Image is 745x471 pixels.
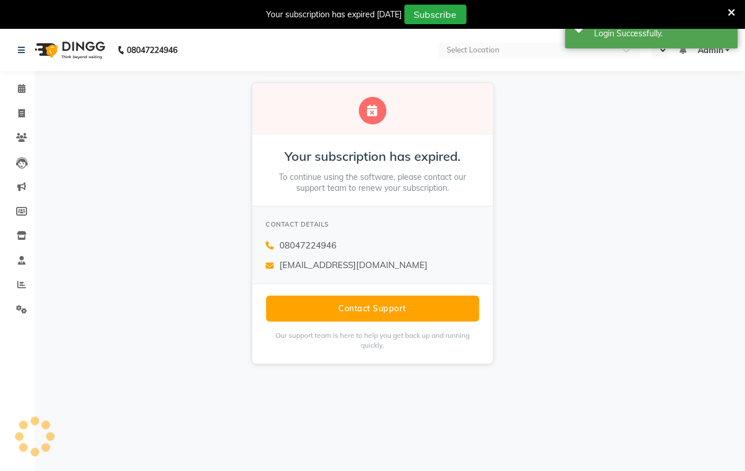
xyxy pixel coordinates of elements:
button: Subscribe [404,5,467,24]
p: Our support team is here to help you get back up and running quickly. [266,331,479,351]
div: Your subscription has expired [DATE] [267,9,402,21]
div: Select Location [447,44,500,56]
div: Login Successfully. [594,28,729,40]
span: Admin [698,44,723,56]
span: CONTACT DETAILS [266,220,330,228]
button: Contact Support [266,296,479,322]
p: To continue using the software, please contact our support team to renew your subscription. [266,172,479,194]
h2: Your subscription has expired. [266,148,479,165]
b: 08047224946 [127,34,177,66]
img: logo [29,34,108,66]
span: [EMAIL_ADDRESS][DOMAIN_NAME] [280,259,428,272]
span: 08047224946 [280,239,337,253]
